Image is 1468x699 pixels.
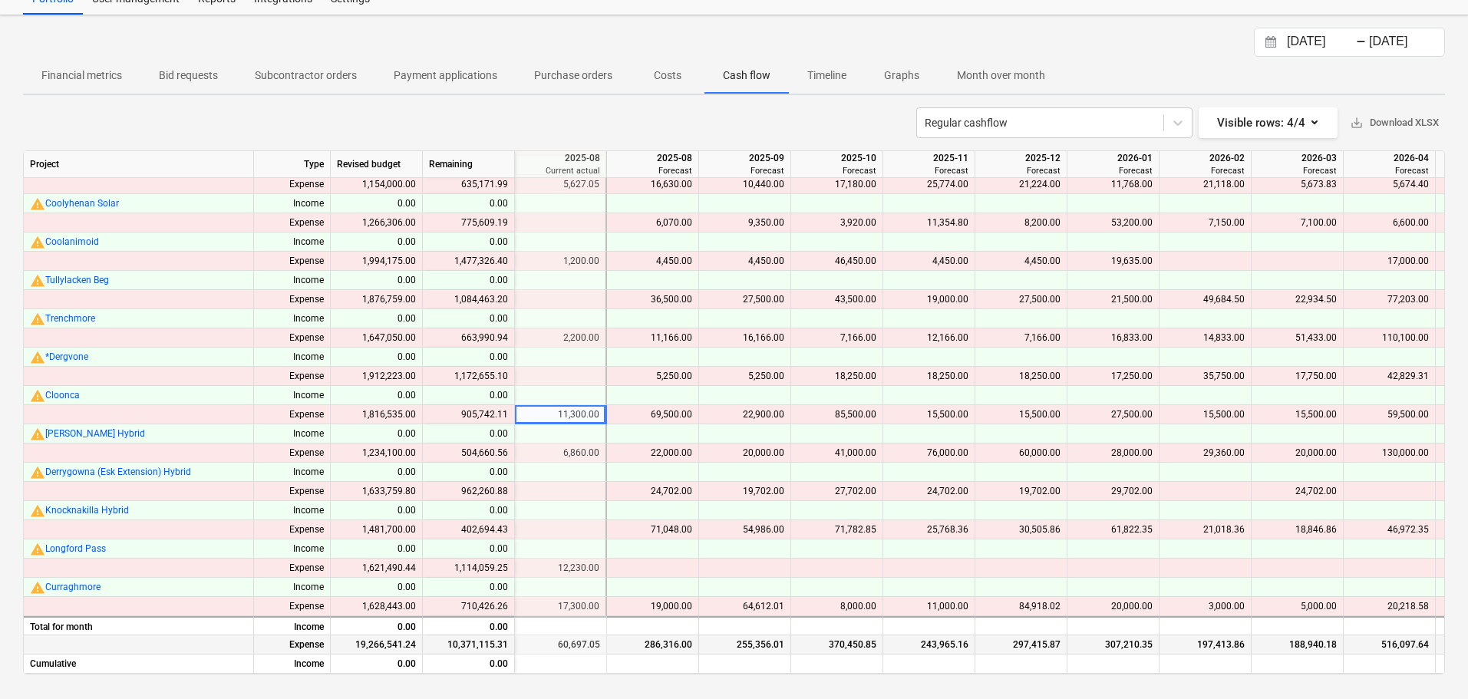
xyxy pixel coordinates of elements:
[1166,290,1245,309] div: 49,684.50
[254,367,331,386] div: Expense
[254,271,331,290] div: Income
[521,328,599,348] div: 2,200.00
[1166,328,1245,348] div: 14,833.00
[1350,114,1439,132] span: Download XLSX
[30,465,45,480] div: No current report available. Last report provided for 2025-06
[797,165,876,176] div: Forecast
[889,405,968,424] div: 15,500.00
[613,165,692,176] div: Forecast
[1258,165,1337,176] div: Forecast
[1258,597,1337,616] div: 5,000.00
[1166,165,1245,176] div: Forecast
[1166,405,1245,424] div: 15,500.00
[423,654,515,674] div: 0.00
[1350,175,1429,194] div: 5,674.40
[705,443,784,463] div: 20,000.00
[797,367,876,386] div: 18,250.00
[423,367,515,386] div: 1,172,655.10
[649,68,686,84] p: Costs
[1074,151,1153,165] div: 2026-01
[889,151,968,165] div: 2025-11
[889,635,968,654] div: 243,965.16
[1074,213,1153,232] div: 53,200.00
[1350,405,1429,424] div: 59,500.00
[423,232,515,252] div: 0.00
[394,68,497,84] p: Payment applications
[423,386,515,405] div: 0.00
[45,390,80,401] span: Cloonca
[1350,213,1429,232] div: 6,600.00
[331,482,423,501] div: 1,633,759.80
[30,503,45,519] div: No current report available. Last report provided for 2025-01
[797,328,876,348] div: 7,166.00
[30,580,45,595] div: No current report available. Last report provided for 2024-12
[1074,520,1153,539] div: 61,822.35
[1258,367,1337,386] div: 17,750.00
[331,151,423,178] div: Revised budget
[1166,151,1245,165] div: 2026-02
[1350,165,1429,176] div: Forecast
[30,312,45,327] div: No current report available. Last report provided for 2025-03
[30,273,45,289] span: warning
[254,616,331,635] div: Income
[30,388,45,404] span: warning
[807,68,846,84] p: Timeline
[1350,290,1429,309] div: 77,203.00
[981,443,1061,463] div: 60,000.00
[423,463,515,482] div: 0.00
[331,616,423,635] div: 0.00
[1074,443,1153,463] div: 28,000.00
[889,175,968,194] div: 25,774.00
[981,151,1061,165] div: 2025-12
[254,328,331,348] div: Expense
[45,198,119,209] span: Coolyhenan Solar
[1258,635,1337,654] div: 188,940.18
[1074,165,1153,176] div: Forecast
[1258,482,1337,501] div: 24,702.00
[423,290,515,309] div: 1,084,463.20
[254,252,331,271] div: Expense
[423,271,515,290] div: 0.00
[45,313,95,324] span: Trenchmore
[331,367,423,386] div: 1,912,223.00
[1166,635,1245,654] div: 197,413.86
[521,635,600,654] div: 60,697.05
[45,271,109,290] button: Tullylacken Beg
[1074,367,1153,386] div: 17,250.00
[521,443,599,463] div: 6,860.00
[30,273,45,289] div: No current report available. Last report provided for 2024-08
[889,213,968,232] div: 11,354.80
[331,252,423,271] div: 1,994,175.00
[30,350,45,365] div: No current report available. Last report provided for 2024-11
[613,597,692,616] div: 19,000.00
[30,196,45,212] div: No current report available. Last report provided for 2024-11
[613,520,692,539] div: 71,048.00
[1350,328,1429,348] div: 110,100.00
[1258,290,1337,309] div: 22,934.50
[613,213,692,232] div: 6,070.00
[981,213,1061,232] div: 8,200.00
[45,578,101,597] button: Curraghmore
[797,175,876,194] div: 17,180.00
[1258,443,1337,463] div: 20,000.00
[331,309,423,328] div: 0.00
[423,252,515,271] div: 1,477,326.40
[889,597,968,616] div: 11,000.00
[1074,482,1153,501] div: 29,702.00
[45,501,129,520] button: Knocknakilla Hybrid
[1344,107,1445,138] button: Download XLSX
[889,165,968,176] div: Forecast
[331,232,423,252] div: 0.00
[521,151,600,165] div: 2025-08
[797,405,876,424] div: 85,500.00
[254,578,331,597] div: Income
[1258,151,1337,165] div: 2026-03
[705,520,784,539] div: 54,986.00
[331,578,423,597] div: 0.00
[254,213,331,232] div: Expense
[797,482,876,501] div: 27,702.00
[797,635,876,654] div: 370,450.85
[613,252,692,271] div: 4,450.00
[423,616,515,635] div: 0.00
[1166,175,1245,194] div: 21,118.00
